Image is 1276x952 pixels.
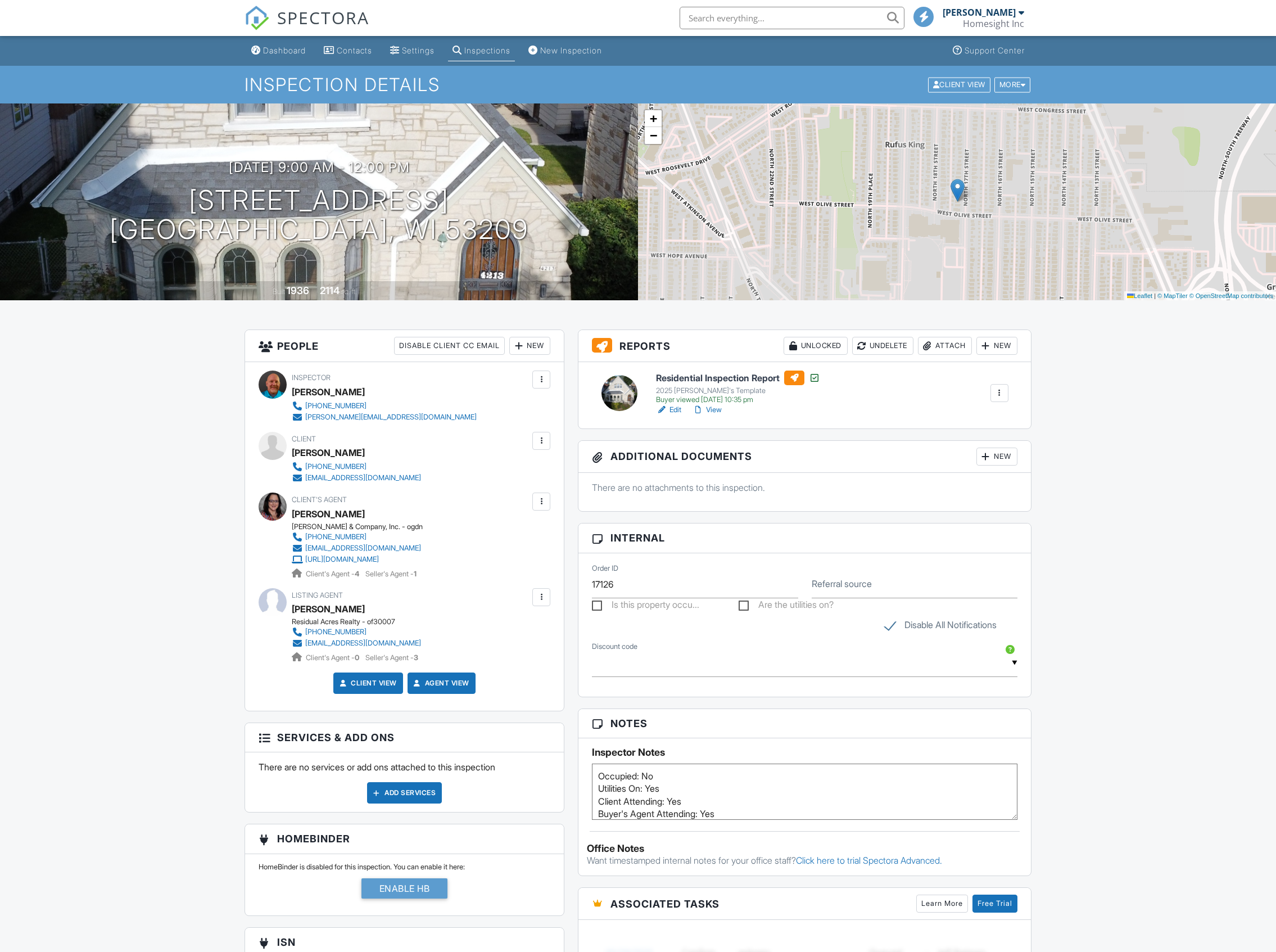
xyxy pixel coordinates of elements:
[592,599,699,613] label: Is this property occupied?
[943,7,1016,18] div: [PERSON_NAME]
[245,75,1031,94] h1: Inspection Details
[245,330,564,362] h3: People
[306,653,361,662] span: Client's Agent -
[247,40,310,61] a: Dashboard
[784,337,848,355] div: Unlocked
[337,46,372,55] div: Contacts
[341,287,357,296] span: sq. ft.
[963,18,1024,29] div: Homesight Inc
[277,6,369,29] span: SPECTORA
[386,40,439,61] a: Settings
[245,6,269,30] img: The Best Home Inspection Software - Spectora
[245,752,564,812] div: There are no services or add ons attached to this inspection
[592,563,618,574] label: Order ID
[365,653,418,662] span: Seller's Agent -
[292,435,316,443] span: Client
[650,111,657,125] span: +
[852,337,913,355] div: Undelete
[305,628,366,637] div: [PHONE_NUMBER]
[414,653,418,662] strong: 3
[1157,292,1188,299] a: © MapTiler
[650,128,657,142] span: −
[994,77,1031,92] div: More
[1189,292,1273,299] a: © OpenStreetMap contributors
[796,855,942,866] a: Click here to trial Spectora Advanced.
[292,617,430,626] div: Residual Acres Realty - of30007
[319,40,377,61] a: Contacts
[361,878,448,907] a: Enable HB
[976,448,1017,466] div: New
[812,577,872,590] label: Referral source
[1154,292,1156,299] span: |
[355,653,359,662] strong: 0
[292,400,477,412] a: [PHONE_NUMBER]
[361,878,448,899] div: Enable HB
[292,554,421,565] a: [URL][DOMAIN_NAME]
[305,639,421,648] div: [EMAIL_ADDRESS][DOMAIN_NAME]
[951,179,965,202] img: Marker
[245,824,564,854] h3: HomeBinder
[918,337,972,355] div: Attach
[592,747,1017,758] h5: Inspector Notes
[292,522,430,531] div: [PERSON_NAME] & Company, Inc. - ogdn
[592,764,1017,820] textarea: Occupied: No Utilities On: Yes Client Attending: Yes Buyer's Agent Attending: Yes Radon Test: 1 W...
[540,46,602,55] div: New Inspection
[656,395,820,404] div: Buyer viewed [DATE] 10:35 pm
[292,495,347,504] span: Client's Agent
[394,337,505,355] div: Disable Client CC Email
[292,373,331,382] span: Inspector
[292,531,421,543] a: [PHONE_NUMBER]
[292,383,365,400] div: [PERSON_NAME]
[948,40,1029,61] a: Support Center
[305,413,477,422] div: [PERSON_NAME][EMAIL_ADDRESS][DOMAIN_NAME]
[259,863,550,872] p: HomeBinder is disabled for this inspection. You can enable it here:
[305,462,366,471] div: [PHONE_NUMBER]
[885,620,997,634] label: Disable All Notifications
[292,543,421,554] a: [EMAIL_ADDRESS][DOMAIN_NAME]
[305,555,379,564] div: [URL][DOMAIN_NAME]
[292,472,421,484] a: [EMAIL_ADDRESS][DOMAIN_NAME]
[592,642,637,652] label: Discount code
[927,80,993,88] a: Client View
[592,481,1017,494] p: There are no attachments to this inspection.
[693,404,722,416] a: View
[656,371,820,404] a: Residential Inspection Report 2025 [PERSON_NAME]'s Template Buyer viewed [DATE] 10:35 pm
[292,506,365,522] div: [PERSON_NAME]
[367,782,442,804] div: Add Services
[587,854,1022,867] p: Want timestamped internal notes for your office staff?
[656,371,820,385] h6: Residential Inspection Report
[245,15,369,39] a: SPECTORA
[292,591,343,599] span: Listing Agent
[739,599,834,613] label: Are the utilities on?
[365,570,417,578] span: Seller's Agent -
[578,330,1031,362] h3: Reports
[305,473,421,482] div: [EMAIL_ADDRESS][DOMAIN_NAME]
[645,110,662,127] a: Zoom in
[229,160,410,175] h3: [DATE] 9:00 am - 12:00 pm
[578,709,1031,738] h3: Notes
[337,678,397,689] a: Client View
[509,337,550,355] div: New
[292,412,477,423] a: [PERSON_NAME][EMAIL_ADDRESS][DOMAIN_NAME]
[656,386,820,395] div: 2025 [PERSON_NAME]'s Template
[928,77,990,92] div: Client View
[916,895,968,913] a: Learn More
[680,7,904,29] input: Search everything...
[273,287,285,296] span: Built
[292,626,421,638] a: [PHONE_NUMBER]
[110,186,528,245] h1: [STREET_ADDRESS] [GEOGRAPHIC_DATA], WI 53209
[976,337,1017,355] div: New
[292,638,421,649] a: [EMAIL_ADDRESS][DOMAIN_NAME]
[306,570,361,578] span: Client's Agent -
[972,895,1017,913] a: Free Trial
[292,444,365,461] div: [PERSON_NAME]
[448,40,515,61] a: Inspections
[245,723,564,752] h3: Services & Add ons
[355,570,359,578] strong: 4
[587,843,1022,854] div: Office Notes
[524,40,607,61] a: New Inspection
[305,544,421,553] div: [EMAIL_ADDRESS][DOMAIN_NAME]
[1127,292,1152,299] a: Leaflet
[414,570,417,578] strong: 1
[610,896,720,912] span: Associated Tasks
